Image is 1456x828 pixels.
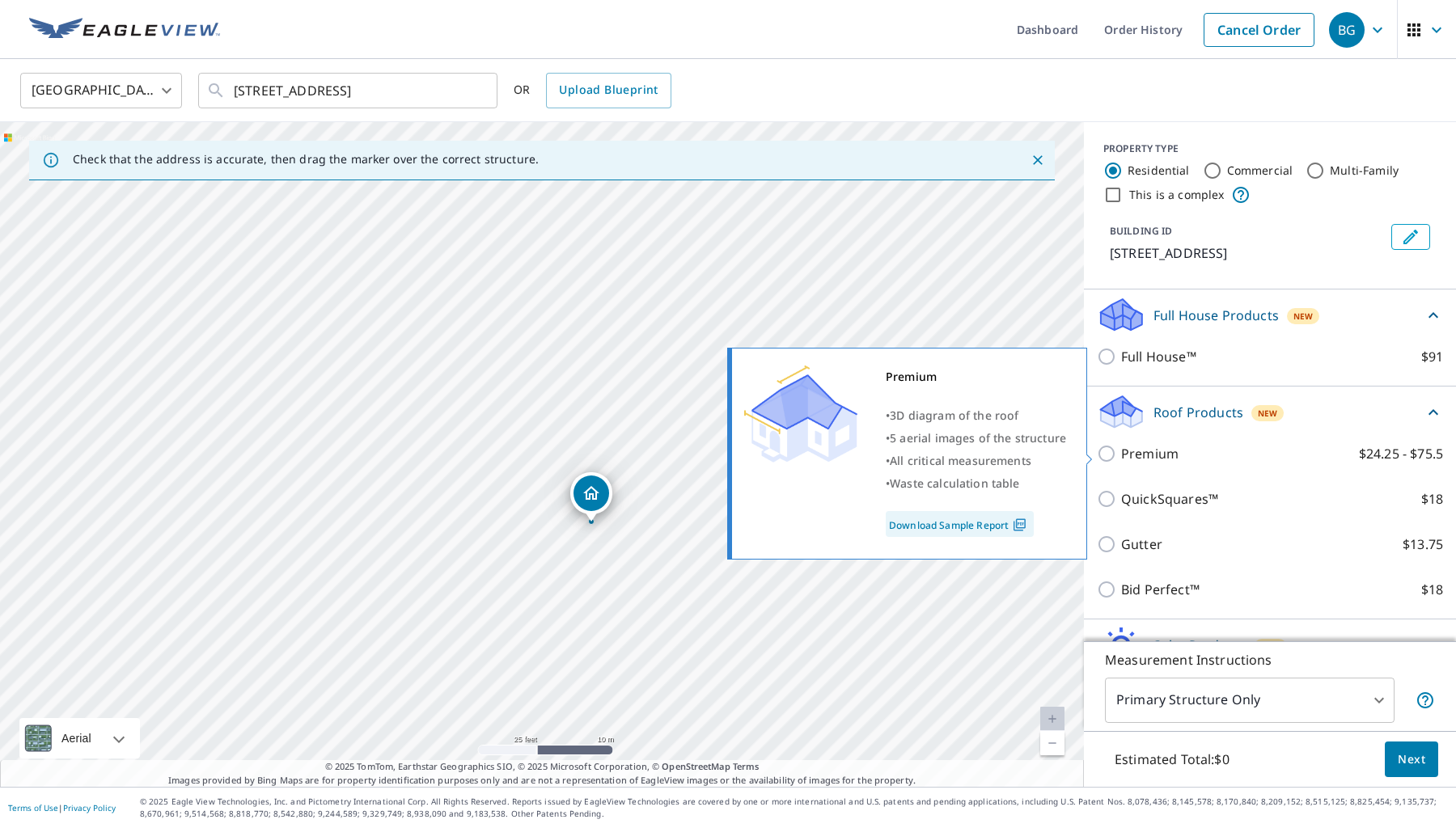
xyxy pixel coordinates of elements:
[140,796,1448,820] p: © 2025 Eagle View Technologies, Inc. and Pictometry International Corp. All Rights Reserved. Repo...
[63,802,116,813] a: Privacy Policy
[1121,444,1179,463] p: Premium
[890,430,1066,446] span: 5 aerial images of the structure
[325,760,760,774] span: © 2025 TomTom, Earthstar Geographics SIO, © 2025 Microsoft Corporation, ©
[1103,142,1437,156] div: PROPERTY TYPE
[559,80,658,100] span: Upload Blueprint
[886,511,1034,537] a: Download Sample Report
[57,718,96,758] div: Aerial
[1330,163,1399,179] label: Multi-Family
[1385,741,1438,778] button: Next
[73,152,539,167] p: Check that the address is accurate, then drag the marker over the correct structure.
[1097,296,1443,334] div: Full House ProductsNew
[1009,517,1031,532] img: Pdf Icon
[1258,407,1277,420] span: New
[1293,310,1313,323] span: New
[29,18,220,42] img: EV Logo
[1204,13,1314,47] a: Cancel Order
[1121,534,1162,554] p: Gutter
[1040,731,1064,755] a: Current Level 20, Zoom Out
[1110,224,1172,238] p: BUILDING ID
[890,408,1018,423] span: 3D diagram of the roof
[234,68,464,113] input: Search by address or latitude-longitude
[1105,678,1395,723] div: Primary Structure Only
[1398,750,1425,770] span: Next
[546,73,671,108] a: Upload Blueprint
[890,475,1019,491] span: Waste calculation table
[890,453,1031,468] span: All critical measurements
[662,760,730,772] a: OpenStreetMap
[514,73,671,108] div: OR
[886,365,1066,388] div: Premium
[1129,187,1225,203] label: This is a complex
[733,760,760,772] a: Terms
[8,803,116,813] p: |
[744,365,857,463] img: Premium
[1121,347,1196,366] p: Full House™
[1227,163,1293,179] label: Commercial
[1153,403,1243,422] p: Roof Products
[1097,626,1443,665] div: Solar ProductsNew
[886,427,1066,450] div: •
[1121,580,1200,599] p: Bid Perfect™
[1105,650,1435,670] p: Measurement Instructions
[20,68,182,113] div: [GEOGRAPHIC_DATA]
[1391,224,1430,250] button: Edit building 1
[8,802,58,813] a: Terms of Use
[886,404,1066,427] div: •
[19,718,140,758] div: Aerial
[570,472,612,522] div: Dropped pin, building 1, Residential property, 3602 E 1425 N Ashton, ID 83420
[1110,243,1385,263] p: [STREET_ADDRESS]
[1040,707,1064,731] a: Current Level 20, Zoom In Disabled
[1128,163,1190,179] label: Residential
[1097,393,1443,431] div: Roof ProductsNew
[1121,489,1218,509] p: QuickSquares™
[886,450,1066,472] div: •
[1421,489,1443,509] p: $18
[1416,691,1435,710] span: Your report will include only the primary structure on the property. For example, a detached gara...
[1153,636,1246,655] p: Solar Products
[1421,580,1443,599] p: $18
[886,472,1066,495] div: •
[1359,444,1443,463] p: $24.25 - $75.5
[1421,347,1443,366] p: $91
[1027,150,1048,171] button: Close
[1153,306,1279,325] p: Full House Products
[1329,12,1365,48] div: BG
[1403,534,1443,554] p: $13.75
[1102,741,1242,777] p: Estimated Total: $0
